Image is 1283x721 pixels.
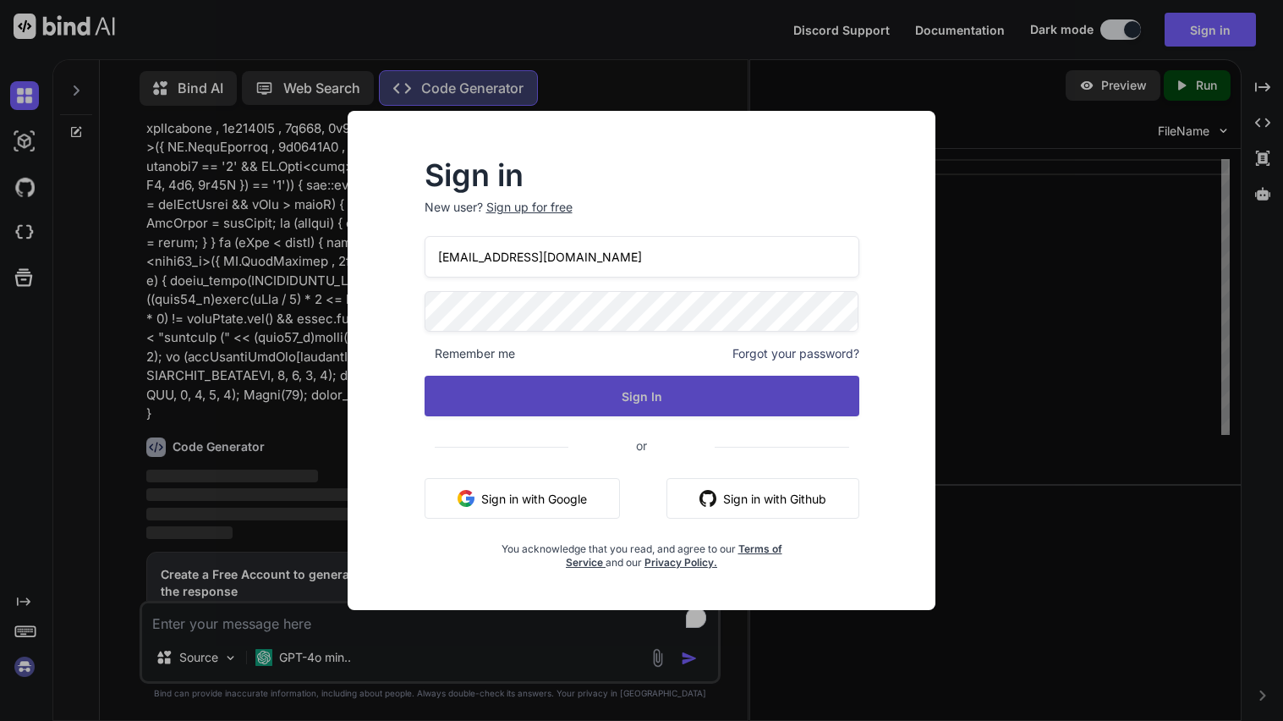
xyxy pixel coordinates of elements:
[732,345,859,362] span: Forgot your password?
[568,425,715,466] span: or
[486,199,573,216] div: Sign up for free
[425,345,515,362] span: Remember me
[425,162,859,189] h2: Sign in
[425,236,859,278] input: Login or Email
[699,490,716,507] img: github
[458,490,474,507] img: google
[425,478,620,519] button: Sign in with Google
[566,542,782,569] a: Terms of Service
[644,556,717,569] a: Privacy Policy.
[425,199,859,236] p: New user?
[666,478,859,519] button: Sign in with Github
[425,376,859,416] button: Sign In
[496,532,787,570] div: You acknowledge that you read, and agree to our and our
